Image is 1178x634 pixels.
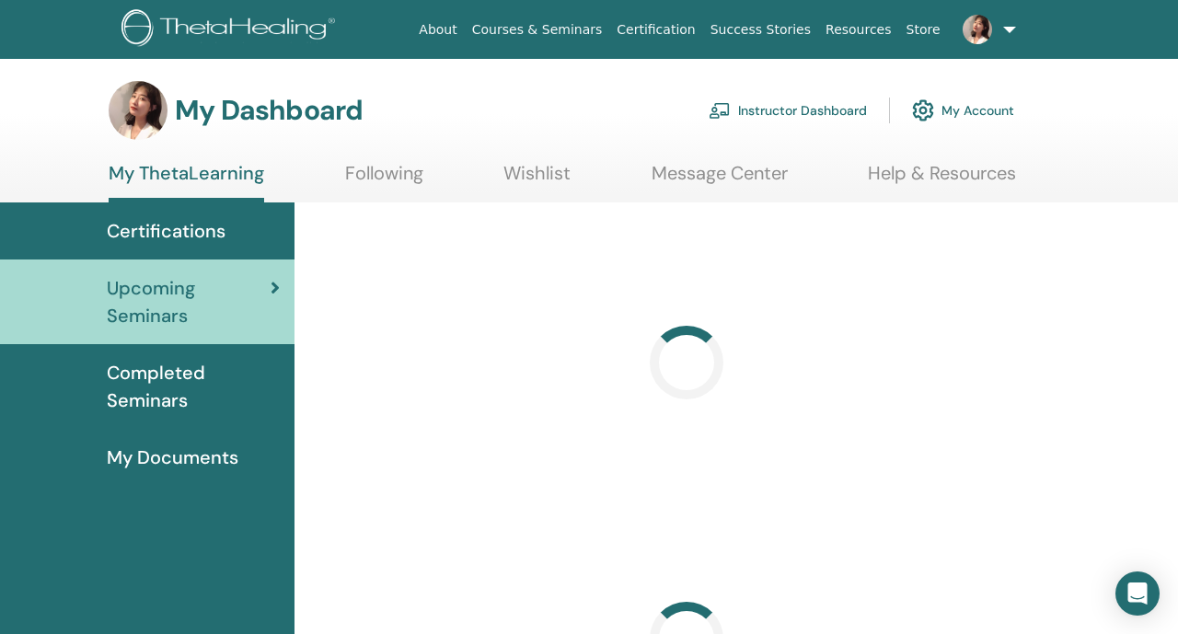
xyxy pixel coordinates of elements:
a: Store [899,13,948,47]
a: Help & Resources [868,162,1016,198]
img: cog.svg [912,95,934,126]
span: Certifications [107,217,225,245]
a: My ThetaLearning [109,162,264,202]
a: Following [345,162,423,198]
h3: My Dashboard [175,94,363,127]
a: Certification [609,13,702,47]
span: My Documents [107,444,238,471]
a: About [411,13,464,47]
a: Message Center [652,162,788,198]
a: Success Stories [703,13,818,47]
img: default.jpg [963,15,992,44]
span: Completed Seminars [107,359,280,414]
div: Open Intercom Messenger [1115,571,1160,616]
img: default.jpg [109,81,167,140]
span: Upcoming Seminars [107,274,271,329]
a: Courses & Seminars [465,13,610,47]
img: chalkboard-teacher.svg [709,102,731,119]
a: Wishlist [503,162,571,198]
a: My Account [912,90,1014,131]
img: logo.png [121,9,341,51]
a: Resources [818,13,899,47]
a: Instructor Dashboard [709,90,867,131]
